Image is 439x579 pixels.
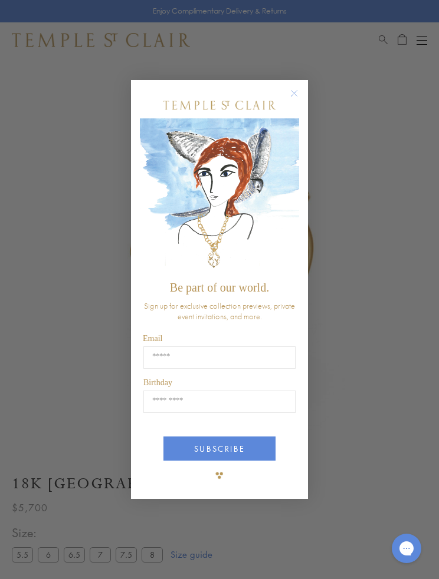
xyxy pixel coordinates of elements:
[140,118,299,276] img: c4a9eb12-d91a-4d4a-8ee0-386386f4f338.jpeg
[170,281,269,294] span: Be part of our world.
[143,378,172,387] span: Birthday
[144,300,295,322] span: Sign up for exclusive collection previews, private event invitations, and more.
[208,464,231,487] img: TSC
[386,530,427,567] iframe: Gorgias live chat messenger
[163,101,276,110] img: Temple St. Clair
[143,346,296,369] input: Email
[293,92,307,107] button: Close dialog
[143,334,162,343] span: Email
[163,436,276,461] button: SUBSCRIBE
